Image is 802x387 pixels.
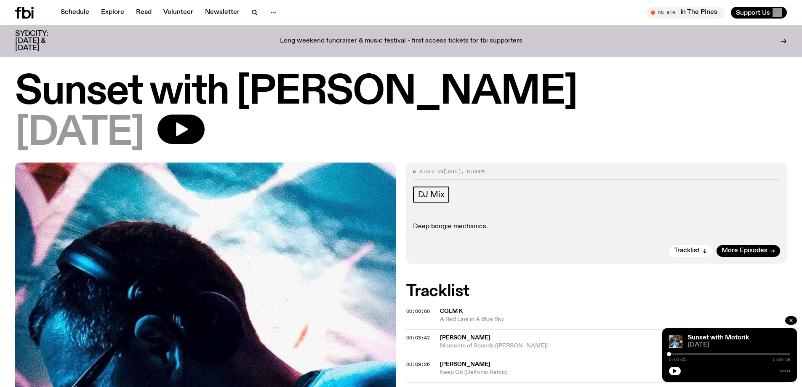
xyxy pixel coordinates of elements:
[406,334,430,341] span: 00:03:42
[669,245,712,257] button: Tracklist
[669,335,682,348] img: Andrew, Reenie, and Pat stand in a row, smiling at the camera, in dappled light with a vine leafe...
[413,223,781,231] p: Deep boogie mechanics.
[56,7,94,19] a: Schedule
[15,73,787,111] h1: Sunset with [PERSON_NAME]
[131,7,157,19] a: Read
[96,7,129,19] a: Explore
[461,168,485,175] span: , 6:00pm
[669,358,687,362] span: 0:00:02
[158,7,198,19] a: Volunteer
[200,7,245,19] a: Newsletter
[687,334,749,341] a: Sunset with Motorik
[420,168,443,175] span: Aired on
[406,336,430,340] button: 00:03:42
[406,284,787,299] h2: Tracklist
[440,315,787,323] span: A Red Line in A Blue Sky
[406,361,430,368] span: 00:09:26
[418,190,445,199] span: DJ Mix
[280,37,522,45] p: Long weekend fundraiser & music festival - first access tickets for fbi supporters
[722,248,767,254] span: More Episodes
[717,245,780,257] a: More Episodes
[15,115,144,152] span: [DATE]
[413,187,450,203] a: DJ Mix
[440,335,490,341] span: [PERSON_NAME]
[440,308,463,314] span: Colm K
[15,30,69,52] h3: SYDCITY: [DATE] & [DATE]
[406,362,430,367] button: 00:09:26
[440,361,490,367] span: [PERSON_NAME]
[647,7,724,19] button: On AirIn The Pines
[406,308,430,315] span: 00:00:00
[406,309,430,314] button: 00:00:00
[443,168,461,175] span: [DATE]
[773,358,790,362] span: 1:59:58
[687,342,790,348] span: [DATE]
[731,7,787,19] button: Support Us
[674,248,700,254] span: Tracklist
[440,368,787,376] span: Keep On (Delfonic Remix)
[440,342,787,350] span: Moments of Sounds ([PERSON_NAME])
[736,9,770,16] span: Support Us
